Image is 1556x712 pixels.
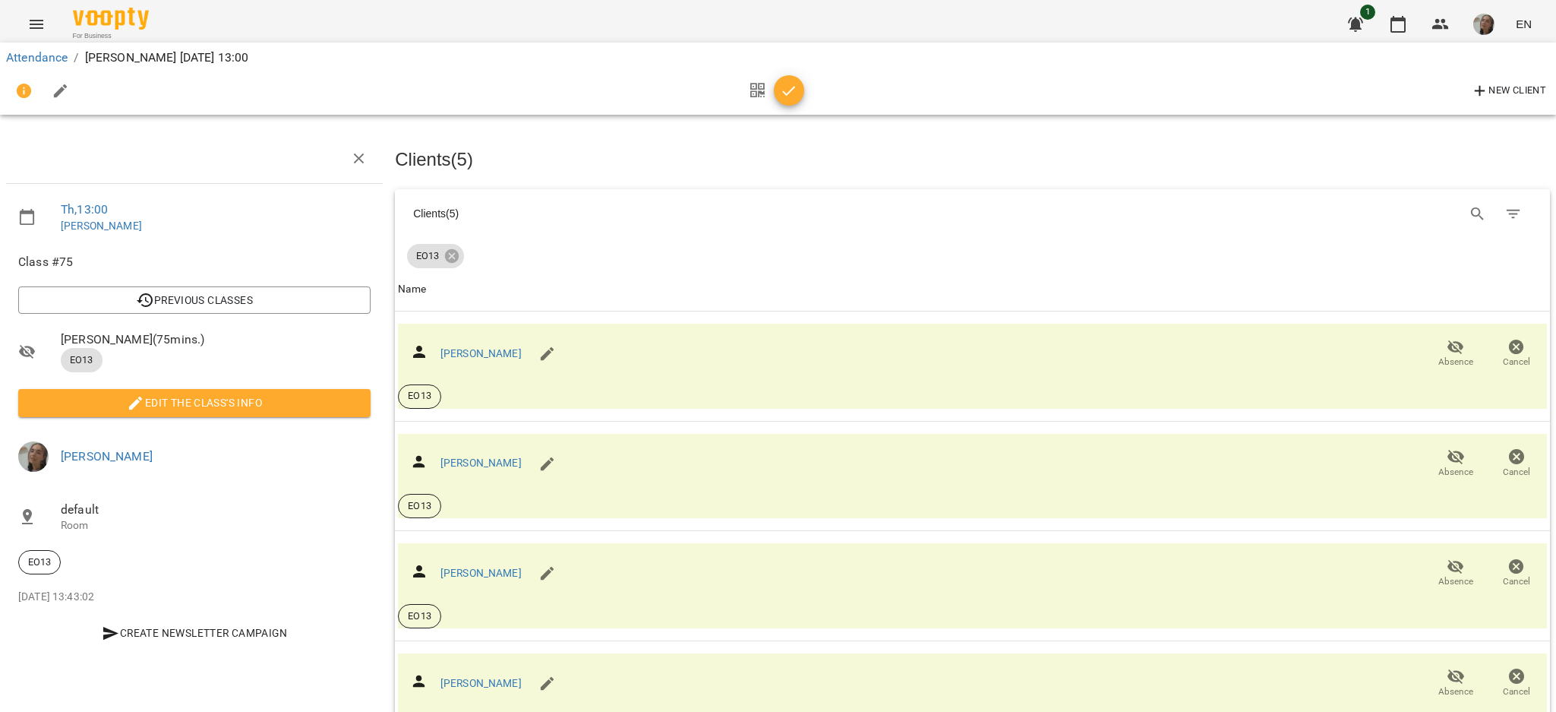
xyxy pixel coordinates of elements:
a: [PERSON_NAME] [61,220,142,232]
img: 58bf4a397342a29a09d587cea04c76fb.jpg [1473,14,1494,35]
button: Filter [1495,196,1532,233]
span: Absence [1438,575,1473,588]
span: EN [1516,16,1532,32]
span: Absence [1438,685,1473,698]
span: [PERSON_NAME] ( 75 mins. ) [61,331,371,349]
span: default [61,501,371,519]
span: Class #75 [18,253,371,271]
span: ЕО13 [399,609,440,623]
span: ЕО13 [399,499,440,513]
span: ЕО13 [407,249,448,263]
span: ЕО13 [61,353,103,367]
button: Create Newsletter Campaign [18,619,371,647]
button: Search [1460,196,1496,233]
div: Name [398,280,426,299]
button: Cancel [1486,552,1547,595]
div: Table Toolbar [395,189,1550,238]
span: 1 [1360,5,1375,20]
p: [PERSON_NAME] [DATE] 13:00 [85,49,249,67]
span: ЕО13 [399,389,440,403]
button: Menu [18,6,55,43]
a: [PERSON_NAME] [440,567,522,579]
img: Voopty Logo [73,8,149,30]
a: [PERSON_NAME] [440,347,522,359]
button: Absence [1425,442,1486,485]
nav: breadcrumb [6,49,1550,67]
span: Absence [1438,466,1473,479]
span: Absence [1438,356,1473,369]
li: / [74,49,78,67]
div: Sort [398,280,426,299]
button: Cancel [1486,333,1547,375]
button: Cancel [1486,442,1547,485]
p: [DATE] 13:43:02 [18,590,371,605]
p: Room [61,518,371,533]
a: [PERSON_NAME] [61,449,153,464]
span: Cancel [1503,575,1530,588]
button: EN [1510,10,1538,38]
button: Cancel [1486,662,1547,704]
a: [PERSON_NAME] [440,677,522,689]
button: New Client [1467,79,1550,103]
div: ЕО13 [18,550,61,574]
span: Previous Classes [30,291,358,309]
button: Absence [1425,333,1486,375]
span: Create Newsletter Campaign [24,624,365,642]
span: Cancel [1503,356,1530,369]
span: ЕО13 [19,555,60,569]
h3: Clients ( 5 ) [395,150,1550,169]
button: Edit the class's Info [18,389,371,416]
span: Edit the class's Info [30,394,358,412]
img: 58bf4a397342a29a09d587cea04c76fb.jpg [18,441,49,472]
span: New Client [1471,82,1546,100]
a: Attendance [6,50,68,65]
span: Cancel [1503,466,1530,479]
span: Name [398,280,1547,299]
span: Cancel [1503,685,1530,698]
a: Th , 13:00 [61,202,108,217]
button: Previous Classes [18,286,371,314]
button: Absence [1425,552,1486,595]
span: For Business [73,31,149,41]
a: [PERSON_NAME] [440,457,522,469]
button: Absence [1425,662,1486,704]
div: Clients ( 5 ) [413,206,959,221]
div: ЕО13 [407,244,464,268]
